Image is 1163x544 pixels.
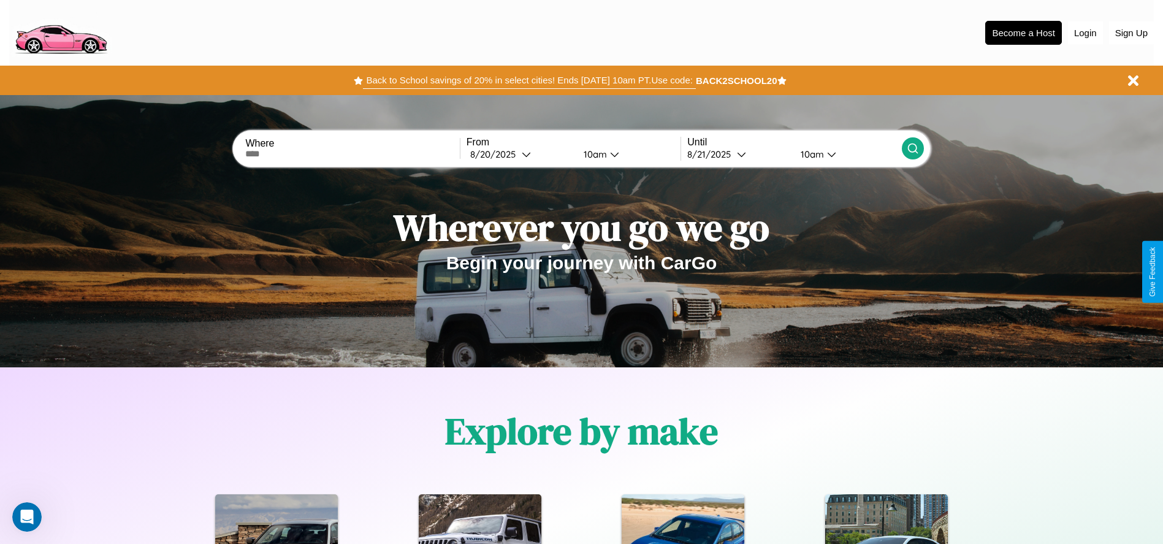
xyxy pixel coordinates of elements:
[574,148,681,161] button: 10am
[687,137,901,148] label: Until
[245,138,459,149] label: Where
[1148,247,1157,297] div: Give Feedback
[445,406,718,456] h1: Explore by make
[12,502,42,532] iframe: Intercom live chat
[467,137,681,148] label: From
[791,148,902,161] button: 10am
[1068,21,1103,44] button: Login
[696,75,777,86] b: BACK2SCHOOL20
[1109,21,1154,44] button: Sign Up
[985,21,1062,45] button: Become a Host
[795,148,827,160] div: 10am
[578,148,610,160] div: 10am
[9,6,112,57] img: logo
[363,72,695,89] button: Back to School savings of 20% in select cities! Ends [DATE] 10am PT.Use code:
[470,148,522,160] div: 8 / 20 / 2025
[687,148,737,160] div: 8 / 21 / 2025
[467,148,574,161] button: 8/20/2025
